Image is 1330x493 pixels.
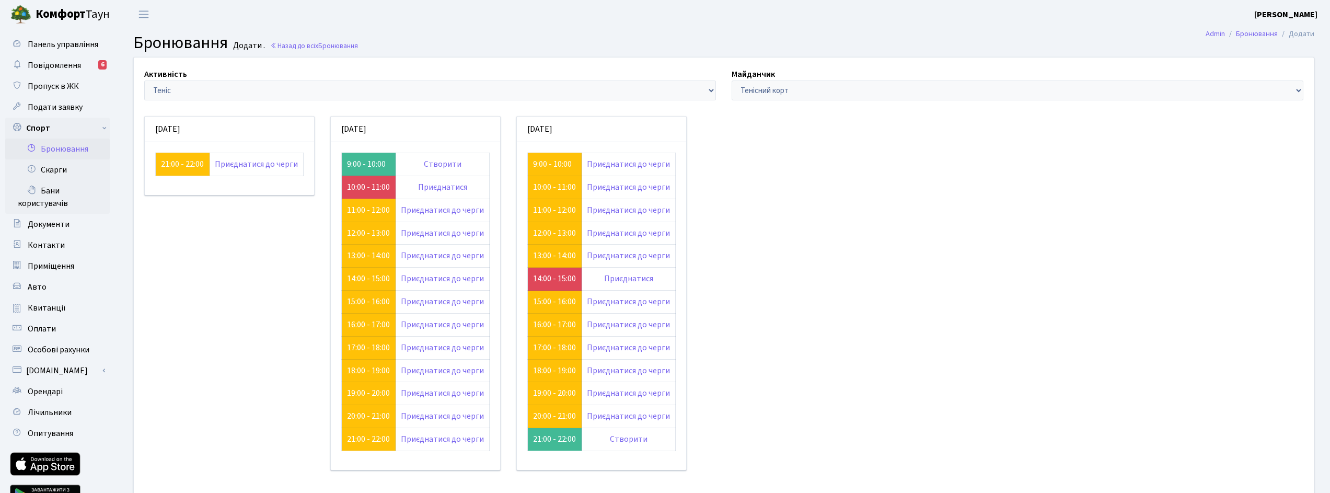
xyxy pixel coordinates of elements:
span: Контакти [28,239,65,251]
a: 14:00 - 15:00 [533,273,576,284]
a: Лічильники [5,402,110,423]
a: 19:00 - 20:00 [533,387,576,399]
a: 9:00 - 10:00 [533,158,572,170]
label: Майданчик [732,68,775,81]
span: Пропуск в ЖК [28,81,79,92]
a: 20:00 - 21:00 [533,410,576,422]
a: 14:00 - 15:00 [347,273,390,284]
a: [DOMAIN_NAME] [5,360,110,381]
div: [DATE] [517,117,686,142]
span: Оплати [28,323,56,335]
a: Приєднатися до черги [587,296,670,307]
a: Приєднатися до черги [401,204,484,216]
a: Бронювання [1236,28,1278,39]
a: Бани користувачів [5,180,110,214]
a: 16:00 - 17:00 [347,319,390,330]
td: 9:00 - 10:00 [342,153,396,176]
a: Приєднатися до черги [587,181,670,193]
a: 17:00 - 18:00 [533,342,576,353]
a: 17:00 - 18:00 [347,342,390,353]
a: Приєднатися до черги [215,158,298,170]
td: 21:00 - 22:00 [528,428,582,451]
a: 13:00 - 14:00 [347,250,390,261]
a: Приєднатися до черги [401,410,484,422]
a: Орендарі [5,381,110,402]
a: 21:00 - 22:00 [161,158,204,170]
a: Створити [610,433,647,445]
a: Приєднатися до черги [587,410,670,422]
a: Приєднатися до черги [401,365,484,376]
a: Спорт [5,118,110,139]
a: 18:00 - 19:00 [533,365,576,376]
a: Квитанції [5,297,110,318]
a: Особові рахунки [5,339,110,360]
span: Особові рахунки [28,344,89,356]
a: Приєднатися до черги [587,227,670,239]
b: [PERSON_NAME] [1254,9,1317,20]
span: Опитування [28,428,73,439]
a: Подати заявку [5,97,110,118]
a: Бронювання [5,139,110,159]
div: 6 [98,60,107,70]
a: 16:00 - 17:00 [533,319,576,330]
b: Комфорт [36,6,86,22]
a: Пропуск в ЖК [5,76,110,97]
a: 20:00 - 21:00 [347,410,390,422]
a: 12:00 - 13:00 [347,227,390,239]
a: Приєднатися до черги [587,342,670,353]
a: Admin [1206,28,1225,39]
a: 15:00 - 16:00 [533,296,576,307]
span: Лічильники [28,407,72,418]
a: Створити [424,158,461,170]
div: [DATE] [145,117,314,142]
img: logo.png [10,4,31,25]
a: Приєднатися [418,181,467,193]
a: 10:00 - 11:00 [347,181,390,193]
a: Приєднатися до черги [587,250,670,261]
a: Приєднатися [604,273,653,284]
a: Повідомлення6 [5,55,110,76]
a: Опитування [5,423,110,444]
a: Приєднатися до черги [401,387,484,399]
a: Панель управління [5,34,110,55]
a: Приміщення [5,256,110,277]
a: Приєднатися до черги [401,273,484,284]
a: Приєднатися до черги [401,296,484,307]
span: Повідомлення [28,60,81,71]
button: Переключити навігацію [131,6,157,23]
small: Додати . [231,41,265,51]
a: 10:00 - 11:00 [533,181,576,193]
a: Контакти [5,235,110,256]
a: Приєднатися до черги [587,319,670,330]
a: 13:00 - 14:00 [533,250,576,261]
a: 11:00 - 12:00 [533,204,576,216]
li: Додати [1278,28,1314,40]
span: Документи [28,219,70,230]
a: 15:00 - 16:00 [347,296,390,307]
span: Таун [36,6,110,24]
a: Приєднатися до черги [401,319,484,330]
a: Приєднатися до черги [401,227,484,239]
a: Скарги [5,159,110,180]
span: Бронювання [133,31,228,55]
a: Приєднатися до черги [401,342,484,353]
a: Приєднатися до черги [587,204,670,216]
a: Авто [5,277,110,297]
span: Подати заявку [28,101,83,113]
a: Приєднатися до черги [587,387,670,399]
span: Приміщення [28,260,74,272]
a: 11:00 - 12:00 [347,204,390,216]
nav: breadcrumb [1190,23,1330,45]
a: 18:00 - 19:00 [347,365,390,376]
a: 19:00 - 20:00 [347,387,390,399]
div: [DATE] [331,117,500,142]
a: Приєднатися до черги [401,250,484,261]
a: 12:00 - 13:00 [533,227,576,239]
a: Приєднатися до черги [587,158,670,170]
a: 21:00 - 22:00 [347,433,390,445]
span: Авто [28,281,47,293]
a: Оплати [5,318,110,339]
label: Активність [144,68,187,81]
a: Приєднатися до черги [401,433,484,445]
span: Панель управління [28,39,98,50]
